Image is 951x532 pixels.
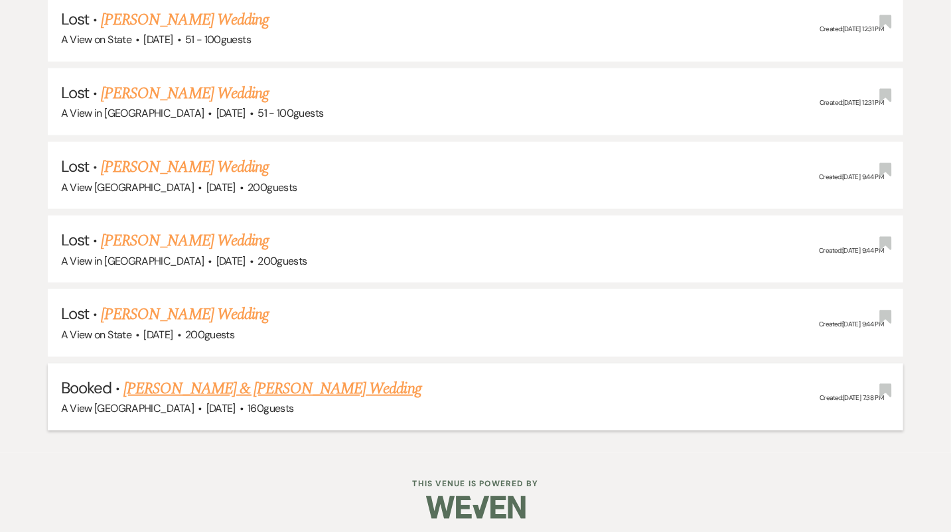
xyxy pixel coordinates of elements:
[426,484,526,531] img: Weven Logo
[61,33,131,46] span: A View on State
[143,328,173,342] span: [DATE]
[61,303,89,324] span: Lost
[61,9,89,29] span: Lost
[257,254,307,268] span: 200 guests
[185,33,251,46] span: 51 - 100 guests
[101,155,269,179] a: [PERSON_NAME] Wedding
[123,377,421,401] a: [PERSON_NAME] & [PERSON_NAME] Wedding
[216,254,246,268] span: [DATE]
[61,377,111,398] span: Booked
[143,33,173,46] span: [DATE]
[206,180,236,194] span: [DATE]
[61,254,204,268] span: A View in [GEOGRAPHIC_DATA]
[819,246,883,255] span: Created: [DATE] 9:44 PM
[820,99,883,107] span: Created: [DATE] 12:31 PM
[61,401,194,415] span: A View [GEOGRAPHIC_DATA]
[185,328,234,342] span: 200 guests
[101,229,269,253] a: [PERSON_NAME] Wedding
[819,320,883,328] span: Created: [DATE] 9:44 PM
[206,401,236,415] span: [DATE]
[101,8,269,32] a: [PERSON_NAME] Wedding
[216,106,246,120] span: [DATE]
[61,106,204,120] span: A View in [GEOGRAPHIC_DATA]
[257,106,323,120] span: 51 - 100 guests
[61,82,89,103] span: Lost
[819,172,883,181] span: Created: [DATE] 9:44 PM
[61,180,194,194] span: A View [GEOGRAPHIC_DATA]
[101,302,269,326] a: [PERSON_NAME] Wedding
[101,82,269,105] a: [PERSON_NAME] Wedding
[248,401,293,415] span: 160 guests
[820,393,883,402] span: Created: [DATE] 7:38 PM
[61,328,131,342] span: A View on State
[61,230,89,250] span: Lost
[61,156,89,176] span: Lost
[820,25,883,33] span: Created: [DATE] 12:31 PM
[248,180,297,194] span: 200 guests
